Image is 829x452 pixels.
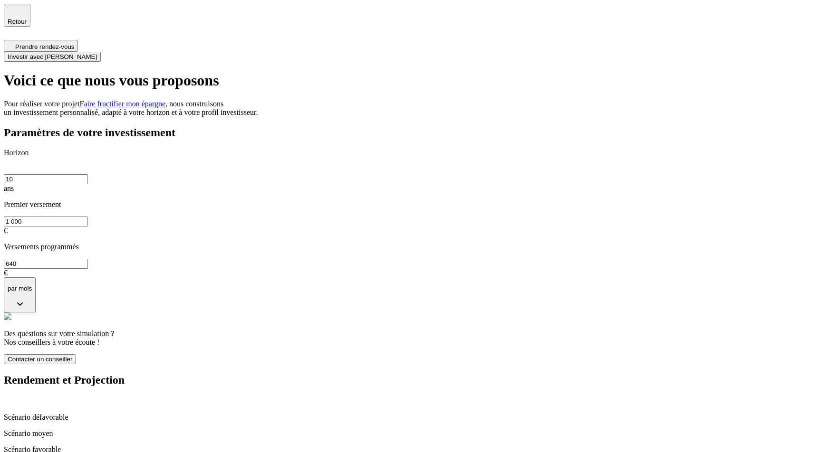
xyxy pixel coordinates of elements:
[4,40,78,52] button: Prendre rendez-vous
[4,243,825,251] p: Versements programmés
[4,226,8,235] span: €
[4,72,825,89] h1: Voici ce que nous vous proposons
[8,285,32,292] p: par mois
[4,429,825,438] p: Scénario moyen
[4,354,76,364] button: Contacter un conseiller
[4,330,114,338] span: Des questions sur votre simulation ?
[8,18,27,25] span: Retour
[4,269,8,277] span: €
[165,100,223,108] span: , nous construisons
[4,312,11,320] img: alexis.png
[4,200,825,209] p: Premier versement
[4,126,825,139] h2: Paramètres de votre investissement
[8,356,72,363] span: Contacter un conseiller
[4,108,258,116] span: un investissement personnalisé, adapté à votre horizon et à votre profil investisseur.
[4,149,825,157] p: Horizon
[15,43,74,50] span: Prendre rendez-vous
[4,413,825,422] p: Scénario défavorable
[4,374,825,386] h2: Rendement et Projection
[4,100,80,108] span: Pour réaliser votre projet
[8,53,97,60] span: Investir avec [PERSON_NAME]
[80,100,166,108] a: Faire fructifier mon épargne
[4,52,101,62] button: Investir avec [PERSON_NAME]
[4,338,99,346] span: Nos conseillers à votre écoute !
[4,184,14,192] span: ans
[4,277,36,313] button: par mois
[4,4,30,27] button: Retour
